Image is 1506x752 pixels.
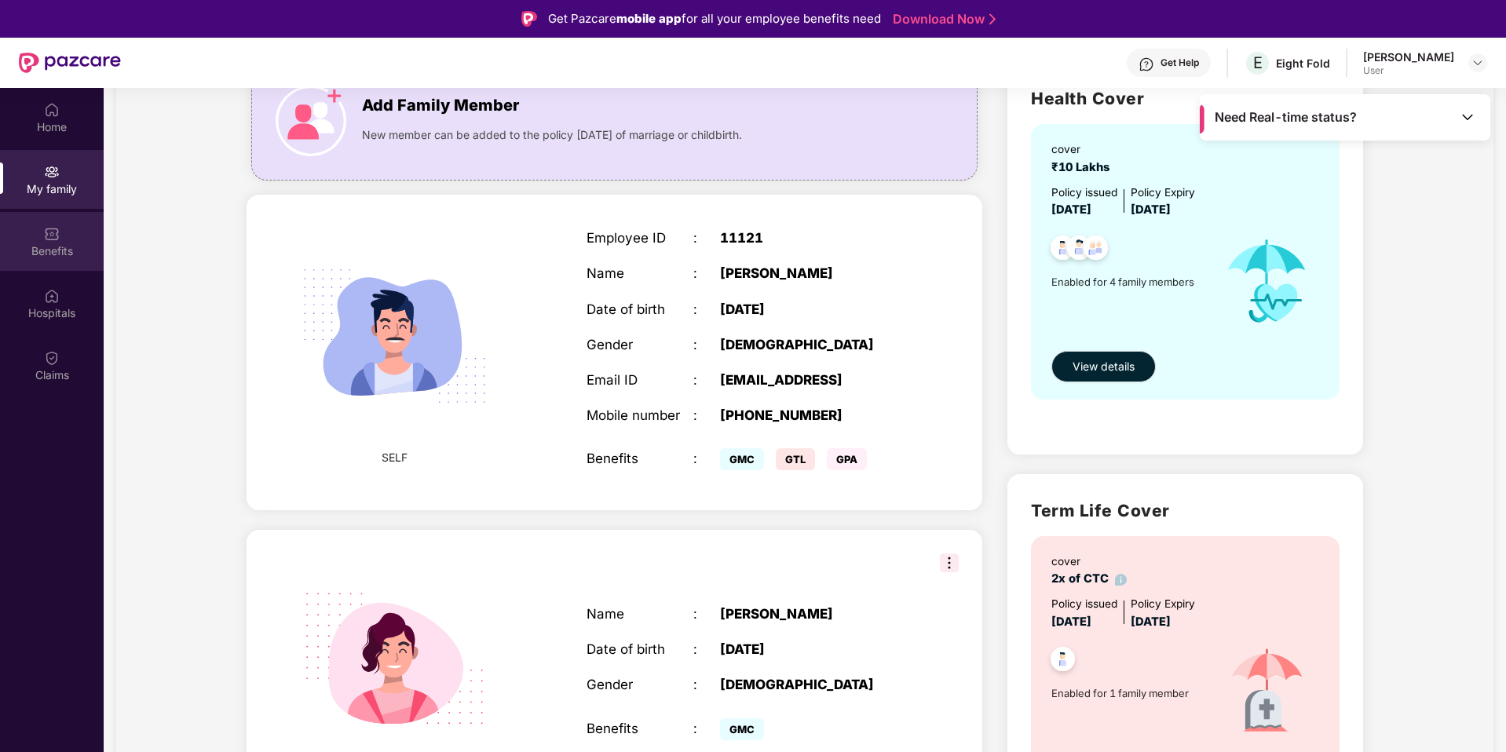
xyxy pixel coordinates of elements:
img: svg+xml;base64,PHN2ZyB4bWxucz0iaHR0cDovL3d3dy53My5vcmcvMjAwMC9zdmciIHdpZHRoPSI0OC45NDMiIGhlaWdodD... [1076,231,1115,269]
img: svg+xml;base64,PHN2ZyB3aWR0aD0iMzIiIGhlaWdodD0iMzIiIHZpZXdCb3g9IjAgMCAzMiAzMiIgZmlsbD0ibm9uZSIgeG... [940,553,959,572]
div: [PHONE_NUMBER] [720,407,907,423]
a: Download Now [893,11,991,27]
span: E [1253,53,1263,72]
div: Eight Fold [1276,56,1330,71]
img: svg+xml;base64,PHN2ZyBpZD0iQmVuZWZpdHMiIHhtbG5zPSJodHRwOi8vd3d3LnczLm9yZy8yMDAwL3N2ZyIgd2lkdGg9Ij... [44,226,60,242]
div: Benefits [587,451,693,466]
div: : [693,407,720,423]
div: [PERSON_NAME] [1363,49,1454,64]
div: [DATE] [720,641,907,657]
div: Gender [587,337,693,352]
span: Need Real-time status? [1215,109,1357,126]
img: svg+xml;base64,PHN2ZyB4bWxucz0iaHR0cDovL3d3dy53My5vcmcvMjAwMC9zdmciIHdpZHRoPSIyMjQiIGhlaWdodD0iMT... [281,223,507,449]
div: Mobile number [587,407,693,423]
span: Add Family Member [362,93,519,118]
div: Gender [587,677,693,692]
div: : [693,721,720,736]
div: Benefits [587,721,693,736]
div: User [1363,64,1454,77]
div: : [693,265,720,281]
img: svg+xml;base64,PHN2ZyB4bWxucz0iaHR0cDovL3d3dy53My5vcmcvMjAwMC9zdmciIHdpZHRoPSI0OC45NDMiIGhlaWdodD... [1044,231,1082,269]
span: New member can be added to the policy [DATE] of marriage or childbirth. [362,126,742,144]
div: Email ID [587,372,693,388]
img: svg+xml;base64,PHN2ZyBpZD0iRHJvcGRvd24tMzJ4MzIiIHhtbG5zPSJodHRwOi8vd3d3LnczLm9yZy8yMDAwL3N2ZyIgd2... [1471,57,1484,69]
img: svg+xml;base64,PHN2ZyBpZD0iSG9zcGl0YWxzIiB4bWxucz0iaHR0cDovL3d3dy53My5vcmcvMjAwMC9zdmciIHdpZHRoPS... [44,288,60,304]
h2: Term Life Cover [1031,498,1340,524]
img: icon [276,86,346,156]
div: : [693,641,720,657]
span: 2x of CTC [1051,571,1127,586]
span: Enabled for 1 family member [1051,685,1209,701]
img: Toggle Icon [1460,109,1475,125]
img: svg+xml;base64,PHN2ZyBpZD0iSGVscC0zMngzMiIgeG1sbnM9Imh0dHA6Ly93d3cudzMub3JnLzIwMDAvc3ZnIiB3aWR0aD... [1139,57,1154,72]
div: Get Help [1161,57,1199,69]
div: : [693,372,720,388]
div: Date of birth [587,301,693,317]
div: Get Pazcare for all your employee benefits need [548,9,881,28]
img: Stroke [989,11,996,27]
span: [DATE] [1051,615,1091,629]
div: cover [1051,141,1116,159]
span: [DATE] [1131,203,1171,217]
div: [DEMOGRAPHIC_DATA] [720,337,907,352]
div: : [693,337,720,352]
div: [DEMOGRAPHIC_DATA] [720,677,907,692]
span: ₹10 Lakhs [1051,160,1116,174]
div: Employee ID [587,230,693,246]
span: Enabled for 4 family members [1051,274,1209,290]
div: : [693,230,720,246]
div: [DATE] [720,301,907,317]
strong: mobile app [616,11,682,26]
div: 11121 [720,230,907,246]
div: Policy issued [1051,596,1117,613]
div: [EMAIL_ADDRESS] [720,372,907,388]
img: Logo [521,11,537,27]
span: [DATE] [1131,615,1171,629]
button: View details [1051,351,1156,382]
img: svg+xml;base64,PHN2ZyBpZD0iQ2xhaW0iIHhtbG5zPSJodHRwOi8vd3d3LnczLm9yZy8yMDAwL3N2ZyIgd2lkdGg9IjIwIi... [44,350,60,366]
span: [DATE] [1051,203,1091,217]
div: Name [587,265,693,281]
img: svg+xml;base64,PHN2ZyB3aWR0aD0iMjAiIGhlaWdodD0iMjAiIHZpZXdCb3g9IjAgMCAyMCAyMCIgZmlsbD0ibm9uZSIgeG... [44,164,60,180]
span: GMC [720,718,764,740]
span: SELF [382,449,408,466]
img: info [1115,574,1127,586]
div: : [693,451,720,466]
div: Policy Expiry [1131,596,1195,613]
div: Name [587,606,693,622]
div: [PERSON_NAME] [720,265,907,281]
img: icon [1209,220,1325,343]
span: GTL [776,448,815,470]
img: New Pazcare Logo [19,53,121,73]
div: : [693,606,720,622]
img: svg+xml;base64,PHN2ZyBpZD0iSG9tZSIgeG1sbnM9Imh0dHA6Ly93d3cudzMub3JnLzIwMDAvc3ZnIiB3aWR0aD0iMjAiIG... [44,102,60,118]
div: : [693,677,720,692]
div: [PERSON_NAME] [720,606,907,622]
div: : [693,301,720,317]
div: Policy Expiry [1131,184,1195,202]
div: Policy issued [1051,184,1117,202]
div: Date of birth [587,641,693,657]
img: svg+xml;base64,PHN2ZyB4bWxucz0iaHR0cDovL3d3dy53My5vcmcvMjAwMC9zdmciIHdpZHRoPSI0OC45NDMiIGhlaWdodD... [1060,231,1098,269]
h2: Health Cover [1031,86,1340,111]
div: cover [1051,553,1127,571]
span: View details [1073,358,1135,375]
span: GMC [720,448,764,470]
img: svg+xml;base64,PHN2ZyB4bWxucz0iaHR0cDovL3d3dy53My5vcmcvMjAwMC9zdmciIHdpZHRoPSI0OC45NDMiIGhlaWdodD... [1044,642,1082,681]
span: GPA [827,448,867,470]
